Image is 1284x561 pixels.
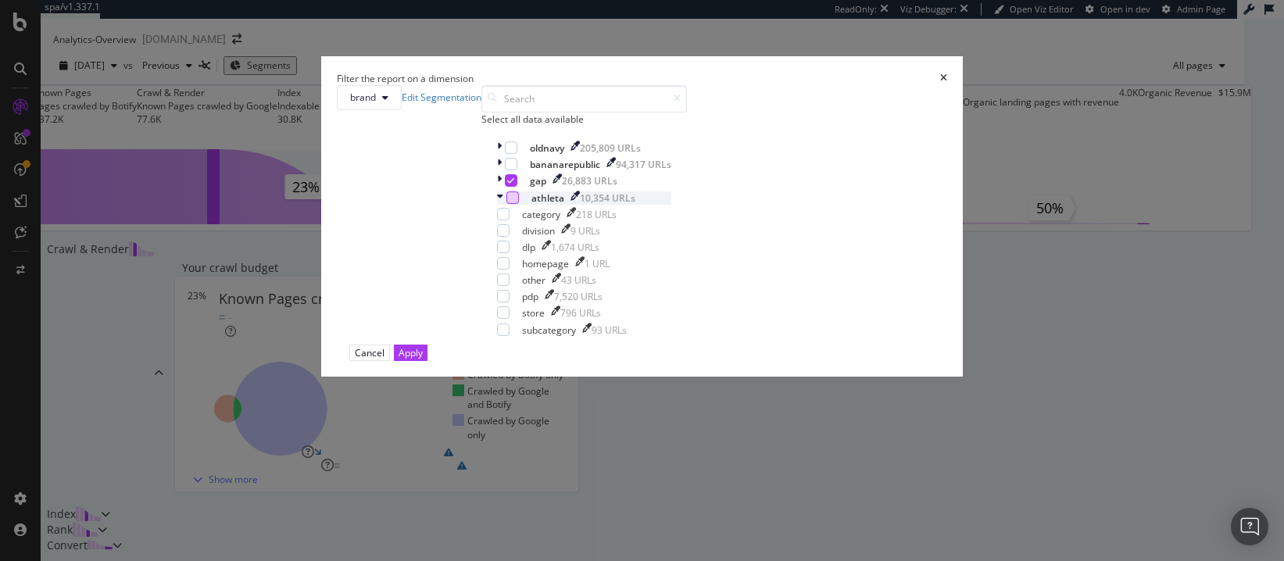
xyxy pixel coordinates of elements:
[522,224,555,238] div: division
[562,174,617,188] div: 26,883 URLs
[349,345,390,361] button: Cancel
[522,323,576,337] div: subcategory
[522,257,569,270] div: homepage
[940,72,947,85] div: times
[481,85,687,113] input: Search
[554,290,603,303] div: 7,520 URLs
[576,208,617,221] div: 218 URLs
[355,346,384,359] div: Cancel
[1231,508,1268,545] div: Open Intercom Messenger
[551,241,599,254] div: 1,674 URLs
[616,158,671,171] div: 94,317 URLs
[530,158,600,171] div: bananarepublic
[585,257,610,270] div: 1 URL
[522,306,545,320] div: store
[337,85,402,110] button: brand
[337,72,474,85] div: Filter the report on a dimension
[522,290,538,303] div: pdp
[531,191,564,205] div: athleta
[522,273,545,287] div: other
[481,113,687,126] div: Select all data available
[580,191,635,205] div: 10,354 URLs
[522,208,560,221] div: category
[570,224,600,238] div: 9 URLs
[560,306,601,320] div: 796 URLs
[350,91,376,104] span: brand
[321,56,964,377] div: modal
[530,174,546,188] div: gap
[580,141,641,155] div: 205,809 URLs
[592,323,627,337] div: 93 URLs
[522,241,535,254] div: dlp
[394,345,427,361] button: Apply
[530,141,564,155] div: oldnavy
[399,346,423,359] div: Apply
[402,91,481,104] a: Edit Segmentation
[561,273,596,287] div: 43 URLs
